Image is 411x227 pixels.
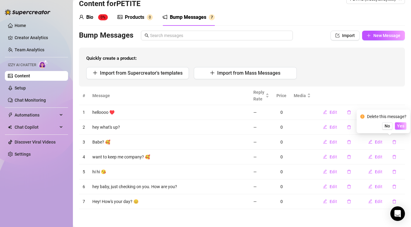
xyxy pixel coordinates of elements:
span: 7 [211,15,213,19]
button: Import from Mass Messages [194,67,296,79]
button: delete [342,137,356,147]
span: notification [163,15,167,19]
span: edit [368,169,372,174]
td: — [250,135,273,150]
span: user [79,15,84,19]
span: edit [323,110,327,114]
span: delete [347,155,351,159]
a: Creator Analytics [15,33,63,42]
sup: 0% [98,14,108,20]
button: delete [342,107,356,117]
td: — [250,105,273,120]
button: Import [331,31,360,40]
span: exclamation-circle [360,114,365,119]
span: edit [368,184,372,188]
div: 0 [276,183,286,190]
span: delete [347,125,351,129]
div: 0 [276,109,286,116]
button: Edit [318,137,342,147]
span: delete [347,140,351,144]
button: Edit [318,122,342,132]
button: Import from Supercreator's templates [86,67,189,79]
span: Edit [375,154,382,159]
span: delete [347,199,351,204]
th: Message [89,86,250,105]
button: Edit [363,167,387,177]
input: Search messages [150,32,289,39]
button: Edit [318,167,342,177]
span: Edit [330,140,337,144]
span: edit [368,154,372,159]
span: delete [347,110,351,114]
td: hi hi 😘 [89,164,250,179]
span: Automations [15,110,58,120]
td: — [250,120,273,135]
span: edit [323,199,327,203]
span: Izzy AI Chatter [8,62,36,68]
span: plus [367,33,371,38]
div: 0 [276,154,286,160]
td: 3 [79,135,89,150]
td: 4 [79,150,89,164]
span: New Message [373,33,400,38]
td: 2 [79,120,89,135]
a: Content [15,73,30,78]
h3: Bump Messages [79,31,133,40]
div: 0 [276,198,286,205]
div: Delete this message? [367,113,406,120]
span: edit [323,184,327,188]
div: Bio [86,14,93,21]
td: hey baby, just checking on you. How are you? [89,179,250,194]
img: logo-BBDzfeDw.svg [5,9,50,15]
span: delete [347,170,351,174]
span: picture [118,15,122,19]
span: delete [392,185,396,189]
button: delete [387,197,401,206]
span: Chat Copilot [15,122,58,132]
span: delete [347,185,351,189]
span: plus [93,70,98,75]
span: import [335,33,340,38]
span: Edit [375,199,382,204]
span: Edit [330,110,337,115]
button: delete [387,137,401,147]
span: edit [323,154,327,159]
button: Edit [318,107,342,117]
button: delete [342,152,356,162]
td: Babe? 🥰 [89,135,250,150]
th: Price [273,86,290,105]
button: delete [387,167,401,177]
sup: 0 [147,14,153,20]
span: edit [323,125,327,129]
span: Edit [375,184,382,189]
span: thunderbolt [8,113,13,117]
td: want to keep me company? 🥰 [89,150,250,164]
span: delete [392,155,396,159]
button: Edit [363,182,387,191]
a: Team Analytics [15,47,44,52]
td: — [250,150,273,164]
button: No [382,122,392,130]
span: search [145,33,149,38]
td: 5 [79,164,89,179]
th: # [79,86,89,105]
span: edit [323,140,327,144]
td: — [250,164,273,179]
div: 0 [276,168,286,175]
span: No [385,124,390,128]
button: Edit [363,137,387,147]
td: 7 [79,194,89,209]
button: Edit [363,152,387,162]
a: Setup [15,86,26,90]
span: Import [342,33,355,38]
div: Bump Messages [170,14,206,21]
td: Hey! How's your day? 😊 [89,194,250,209]
button: Edit [363,107,387,117]
a: Settings [15,152,31,157]
span: edit [323,169,327,174]
button: delete [387,182,401,191]
td: — [250,179,273,194]
span: Edit [375,140,382,144]
button: delete [387,152,401,162]
button: delete [342,167,356,177]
